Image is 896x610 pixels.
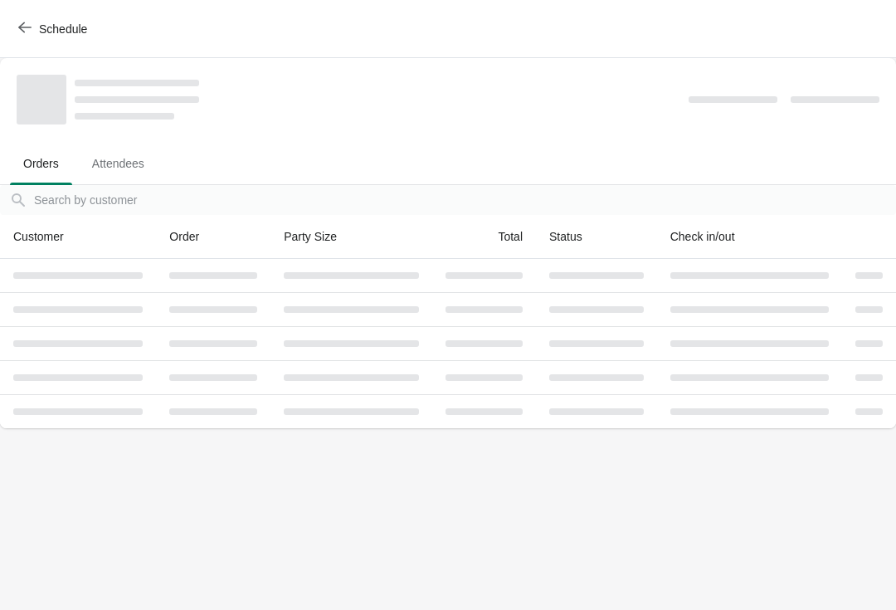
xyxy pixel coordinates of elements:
[432,215,536,259] th: Total
[657,215,842,259] th: Check in/out
[536,215,657,259] th: Status
[39,22,87,36] span: Schedule
[270,215,432,259] th: Party Size
[156,215,270,259] th: Order
[33,185,896,215] input: Search by customer
[10,149,72,178] span: Orders
[8,14,100,44] button: Schedule
[79,149,158,178] span: Attendees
